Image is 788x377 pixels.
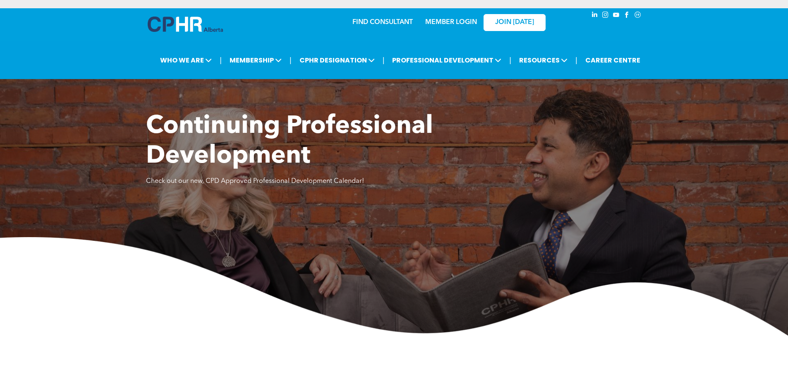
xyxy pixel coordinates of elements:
a: linkedin [590,10,599,22]
a: Social network [633,10,642,22]
a: CAREER CENTRE [583,53,643,68]
li: | [575,52,577,69]
li: | [383,52,385,69]
li: | [220,52,222,69]
a: MEMBER LOGIN [425,19,477,26]
a: facebook [623,10,632,22]
li: | [509,52,511,69]
li: | [290,52,292,69]
span: Continuing Professional Development [146,114,433,169]
a: FIND CONSULTANT [352,19,413,26]
span: WHO WE ARE [158,53,214,68]
span: MEMBERSHIP [227,53,284,68]
span: JOIN [DATE] [495,19,534,26]
a: instagram [601,10,610,22]
span: PROFESSIONAL DEVELOPMENT [390,53,504,68]
img: A blue and white logo for cp alberta [148,17,223,32]
span: Check out our new, CPD Approved Professional Development Calendar! [146,178,364,185]
a: JOIN [DATE] [484,14,546,31]
a: youtube [612,10,621,22]
span: RESOURCES [517,53,570,68]
span: CPHR DESIGNATION [297,53,377,68]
